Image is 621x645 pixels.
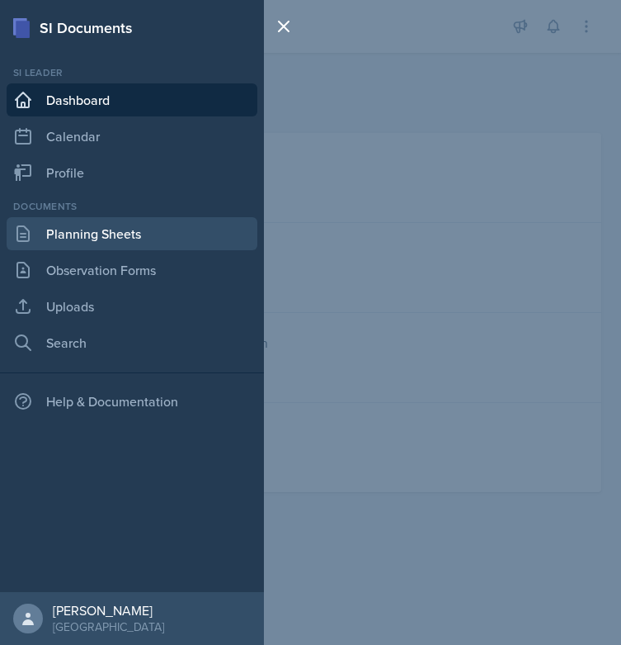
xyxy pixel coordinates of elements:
a: Observation Forms [7,254,257,287]
div: Si leader [7,65,257,80]
div: [GEOGRAPHIC_DATA] [53,619,164,635]
a: Uploads [7,290,257,323]
a: Planning Sheets [7,217,257,250]
a: Profile [7,156,257,189]
div: [PERSON_NAME] [53,602,164,619]
div: Documents [7,199,257,214]
a: Search [7,326,257,359]
a: Dashboard [7,83,257,116]
div: Help & Documentation [7,385,257,418]
a: Calendar [7,120,257,153]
